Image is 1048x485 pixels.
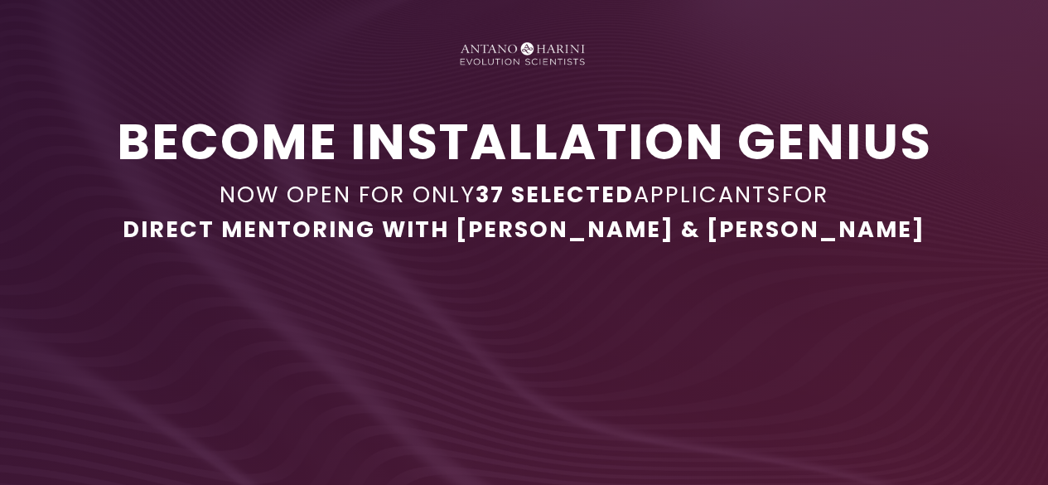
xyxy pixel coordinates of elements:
[117,107,932,177] strong: Become Installation Genius
[442,34,607,75] img: A&H_Ev png
[782,179,828,210] span: for
[123,214,925,245] strong: Direct Mentoring with [PERSON_NAME] & [PERSON_NAME]
[220,179,782,210] span: Now Open for Only Applicants
[476,179,634,210] strong: 37 Selected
